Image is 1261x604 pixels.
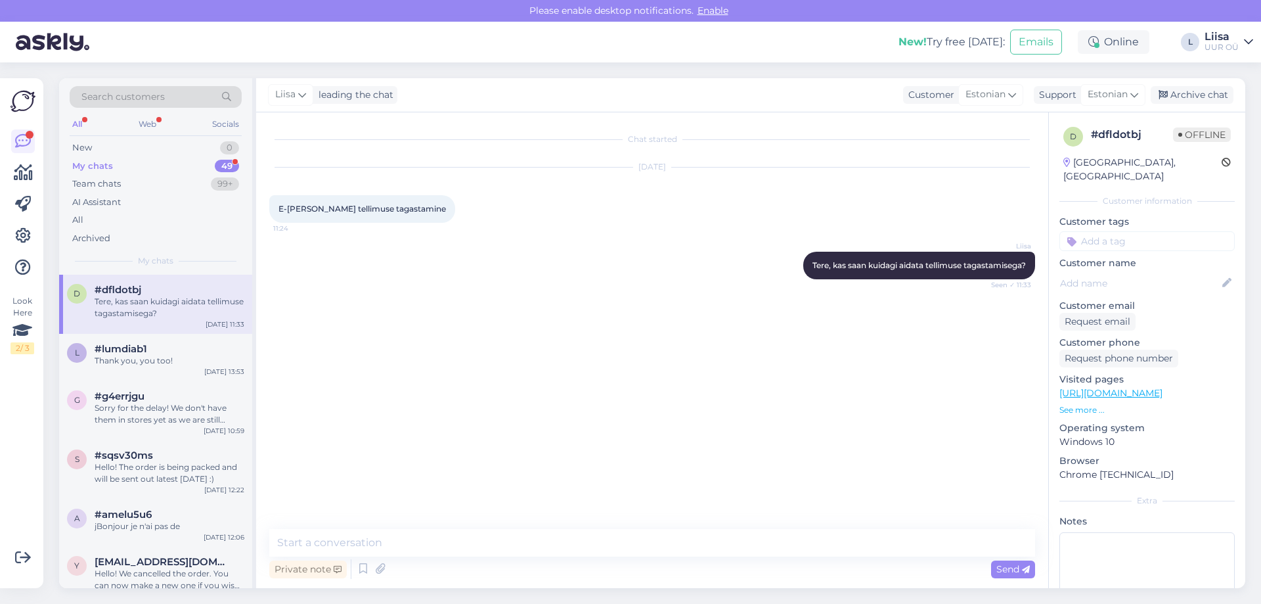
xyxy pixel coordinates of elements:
div: # dfldotbj [1091,127,1173,143]
span: #dfldotbj [95,284,141,296]
div: Hello! The order is being packed and will be sent out latest [DATE] :) [95,461,244,485]
button: Emails [1010,30,1062,55]
a: [URL][DOMAIN_NAME] [1059,387,1162,399]
div: 99+ [211,177,239,191]
input: Add a tag [1059,231,1235,251]
div: Archived [72,232,110,245]
div: Private note [269,561,347,578]
div: My chats [72,160,113,173]
span: Estonian [1088,87,1128,102]
div: leading the chat [313,88,393,102]
p: Visited pages [1059,373,1235,386]
div: Request email [1059,313,1136,331]
span: d [74,289,80,298]
div: Liisa [1205,32,1239,42]
p: See more ... [1059,404,1235,416]
div: Thank you, you too! [95,355,244,367]
span: Liisa [982,241,1031,251]
div: [DATE] [269,161,1035,173]
span: Enable [694,5,732,16]
p: Notes [1059,515,1235,528]
div: Customer information [1059,195,1235,207]
span: g [74,395,80,405]
div: Try free [DATE]: [898,34,1005,50]
span: yhl553@gmail.com [95,556,231,568]
span: Offline [1173,128,1231,142]
span: E-[PERSON_NAME] tellimuse tagastamine [278,204,446,214]
div: [GEOGRAPHIC_DATA], [GEOGRAPHIC_DATA] [1063,156,1222,183]
p: Customer phone [1059,336,1235,350]
p: Chrome [TECHNICAL_ID] [1059,468,1235,482]
div: jBonjour je n'ai pas de [95,521,244,532]
span: Seen ✓ 11:33 [982,280,1031,290]
div: All [70,116,85,133]
div: L [1181,33,1199,51]
div: All [72,214,83,227]
span: Send [996,563,1030,575]
span: #amelu5u6 [95,509,152,521]
div: Team chats [72,177,121,191]
p: Windows 10 [1059,435,1235,449]
div: [DATE] 12:22 [204,485,244,495]
div: 0 [220,141,239,154]
div: AI Assistant [72,196,121,209]
span: a [74,513,80,523]
div: New [72,141,92,154]
span: Search customers [81,90,165,104]
div: [DATE] 13:53 [204,367,244,377]
div: Web [136,116,159,133]
span: s [75,454,79,464]
a: LiisaUUR OÜ [1205,32,1253,53]
div: Archive chat [1151,86,1233,104]
div: 2 / 3 [11,342,34,354]
div: [DATE] 10:59 [204,426,244,436]
div: Socials [210,116,242,133]
div: Look Here [11,295,34,354]
span: Estonian [965,87,1006,102]
div: UUR OÜ [1205,42,1239,53]
p: Operating system [1059,421,1235,435]
span: #sqsv30ms [95,450,153,461]
div: Chat started [269,133,1035,145]
span: #g4errjgu [95,390,144,402]
span: My chats [138,255,173,267]
p: Customer name [1059,256,1235,270]
p: Browser [1059,454,1235,468]
div: Sorry for the delay! We don't have them in stores yet as we are still selling spring/summer colle... [95,402,244,426]
span: Tere, kas saan kuidagi aidata tellimuse tagastamisega? [812,260,1026,270]
div: 49 [215,160,239,173]
p: Customer email [1059,299,1235,313]
div: [DATE] 12:06 [204,532,244,542]
input: Add name [1060,276,1220,290]
p: Customer tags [1059,215,1235,229]
span: 11:24 [273,223,322,233]
div: Tere, kas saan kuidagi aidata tellimuse tagastamisega? [95,296,244,319]
span: y [74,561,79,570]
span: Liisa [275,87,296,102]
div: Extra [1059,495,1235,507]
span: #lumdiab1 [95,343,147,355]
div: Online [1078,30,1149,54]
img: Askly Logo [11,89,35,114]
div: Request phone number [1059,350,1178,367]
span: d [1070,131,1076,141]
div: Hello! We cancelled the order. You can now make a new one if you wish :) [95,568,244,592]
span: l [75,348,79,358]
div: [DATE] 11:33 [206,319,244,329]
div: Support [1034,88,1076,102]
div: Customer [903,88,954,102]
b: New! [898,35,927,48]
